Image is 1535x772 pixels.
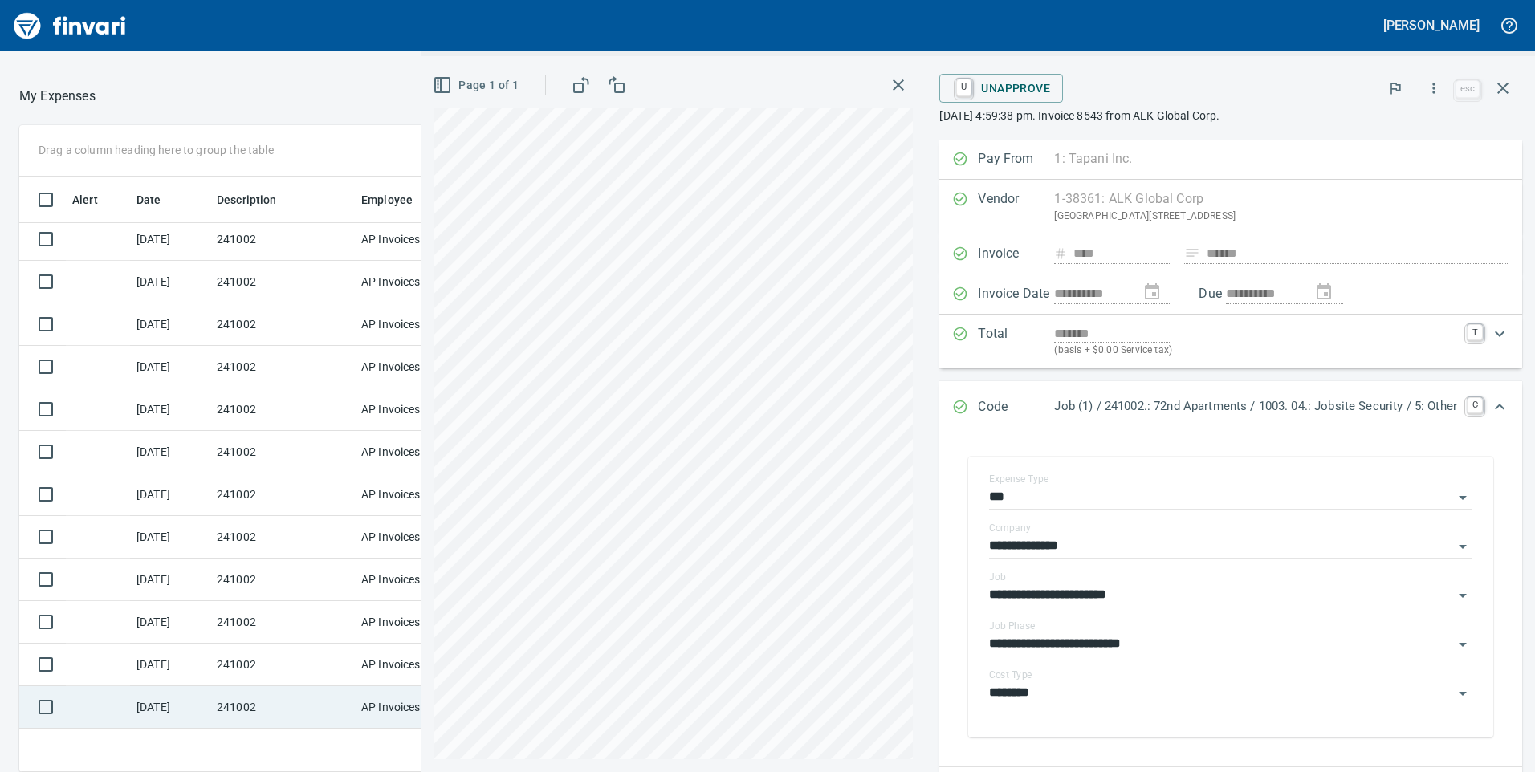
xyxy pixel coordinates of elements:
[436,75,519,95] span: Page 1 of 1
[1467,397,1483,413] a: C
[130,261,210,303] td: [DATE]
[210,516,355,559] td: 241002
[210,686,355,729] td: 241002
[10,6,130,45] img: Finvari
[355,644,475,686] td: AP Invoices
[989,670,1032,680] label: Cost Type
[355,218,475,261] td: AP Invoices
[939,74,1063,103] button: UUnapprove
[210,601,355,644] td: 241002
[989,572,1006,582] label: Job
[136,190,161,209] span: Date
[1467,324,1483,340] a: T
[1383,17,1480,34] h5: [PERSON_NAME]
[210,431,355,473] td: 241002
[361,190,434,209] span: Employee
[939,381,1522,434] div: Expand
[978,324,1054,359] p: Total
[19,87,96,106] p: My Expenses
[956,79,971,96] a: U
[1054,343,1457,359] p: (basis + $0.00 Service tax)
[989,474,1048,484] label: Expense Type
[72,190,119,209] span: Alert
[1416,71,1452,106] button: More
[217,190,298,209] span: Description
[430,71,525,100] button: Page 1 of 1
[210,261,355,303] td: 241002
[210,559,355,601] td: 241002
[361,190,413,209] span: Employee
[1054,397,1457,416] p: Job (1) / 241002.: 72nd Apartments / 1003. 04.: Jobsite Security / 5: Other
[136,190,182,209] span: Date
[1379,13,1484,38] button: [PERSON_NAME]
[130,516,210,559] td: [DATE]
[130,559,210,601] td: [DATE]
[210,473,355,516] td: 241002
[1452,584,1474,607] button: Open
[355,516,475,559] td: AP Invoices
[952,75,1050,102] span: Unapprove
[210,303,355,346] td: 241002
[130,388,210,431] td: [DATE]
[210,644,355,686] td: 241002
[355,303,475,346] td: AP Invoices
[19,87,96,106] nav: breadcrumb
[355,559,475,601] td: AP Invoices
[1452,69,1522,108] span: Close invoice
[989,523,1031,533] label: Company
[355,686,475,729] td: AP Invoices
[130,218,210,261] td: [DATE]
[1456,80,1480,98] a: esc
[1378,71,1413,106] button: Flag
[130,303,210,346] td: [DATE]
[130,431,210,473] td: [DATE]
[978,397,1054,418] p: Code
[130,686,210,729] td: [DATE]
[355,473,475,516] td: AP Invoices
[1452,535,1474,558] button: Open
[210,218,355,261] td: 241002
[130,346,210,388] td: [DATE]
[1452,633,1474,656] button: Open
[939,108,1522,124] p: [DATE] 4:59:38 pm. Invoice 8543 from ALK Global Corp.
[355,261,475,303] td: AP Invoices
[355,431,475,473] td: AP Invoices
[72,190,98,209] span: Alert
[217,190,277,209] span: Description
[130,644,210,686] td: [DATE]
[355,388,475,431] td: AP Invoices
[1452,682,1474,705] button: Open
[39,142,274,158] p: Drag a column heading here to group the table
[355,346,475,388] td: AP Invoices
[130,601,210,644] td: [DATE]
[1452,486,1474,509] button: Open
[939,315,1522,368] div: Expand
[210,388,355,431] td: 241002
[210,346,355,388] td: 241002
[130,473,210,516] td: [DATE]
[989,621,1035,631] label: Job Phase
[355,601,475,644] td: AP Invoices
